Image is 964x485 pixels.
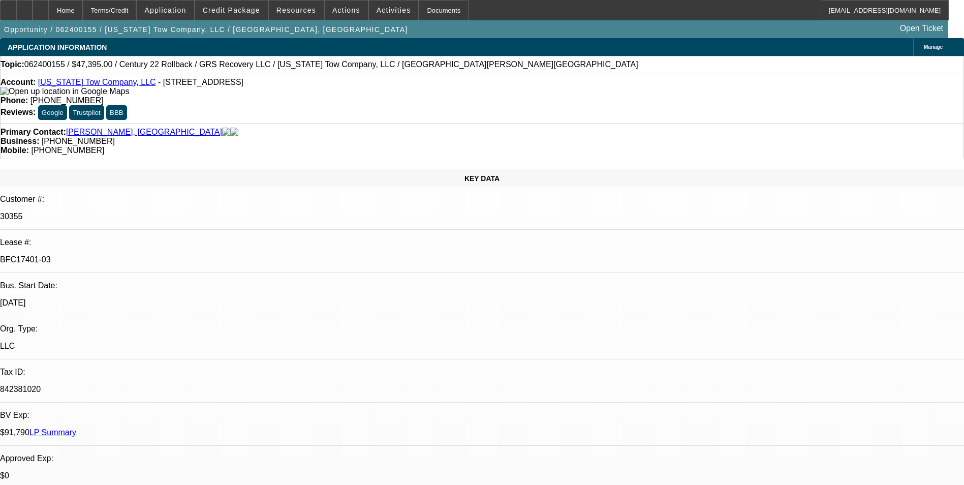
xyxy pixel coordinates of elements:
a: [PERSON_NAME], [GEOGRAPHIC_DATA] [66,128,222,137]
span: Credit Package [203,6,260,14]
a: [US_STATE] Tow Company, LLC [38,78,156,86]
span: 062400155 / $47,395.00 / Century 22 Rollback / GRS Recovery LLC / [US_STATE] Tow Company, LLC / [... [24,60,638,69]
span: Application [144,6,186,14]
button: Trustpilot [69,105,104,120]
button: BBB [106,105,127,120]
button: Credit Package [195,1,268,20]
img: facebook-icon.png [222,128,230,137]
span: Resources [276,6,316,14]
button: Actions [325,1,368,20]
img: Open up location in Google Maps [1,87,129,96]
span: [PHONE_NUMBER] [42,137,115,145]
strong: Topic: [1,60,24,69]
img: linkedin-icon.png [230,128,238,137]
strong: Mobile: [1,146,29,155]
button: Application [137,1,194,20]
span: Activities [377,6,411,14]
span: [PHONE_NUMBER] [31,146,104,155]
strong: Reviews: [1,108,36,116]
strong: Primary Contact: [1,128,66,137]
strong: Business: [1,137,39,145]
a: View Google Maps [1,87,129,96]
span: Manage [924,44,943,50]
button: Activities [369,1,419,20]
button: Resources [269,1,324,20]
span: Actions [332,6,360,14]
button: Google [38,105,67,120]
span: Opportunity / 062400155 / [US_STATE] Tow Company, LLC / [GEOGRAPHIC_DATA], [GEOGRAPHIC_DATA] [4,25,408,34]
span: APPLICATION INFORMATION [8,43,107,51]
span: KEY DATA [464,174,500,183]
span: - [STREET_ADDRESS] [158,78,243,86]
span: [PHONE_NUMBER] [30,96,104,105]
strong: Phone: [1,96,28,105]
strong: Account: [1,78,36,86]
a: Open Ticket [896,20,947,37]
a: LP Summary [29,428,76,437]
